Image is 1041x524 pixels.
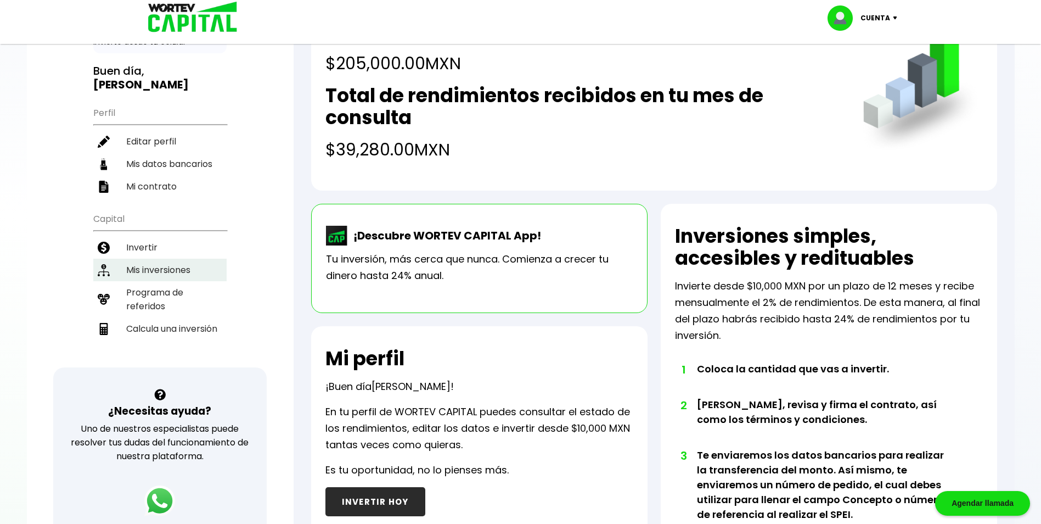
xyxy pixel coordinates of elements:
[93,281,227,317] a: Programa de referidos
[98,264,110,276] img: inversiones-icon.6695dc30.svg
[680,448,686,464] span: 3
[858,29,983,154] img: grafica.516fef24.png
[93,236,227,259] a: Invertir
[98,242,110,254] img: invertir-icon.b3b967d7.svg
[675,225,983,269] h2: Inversiones simples, accesibles y redituables
[98,181,110,193] img: contrato-icon.f2db500c.svg
[675,278,983,344] p: Invierte desde $10,000 MXN por un plazo de 12 meses y recibe mensualmente el 2% de rendimientos. ...
[325,51,601,76] h4: $205,000.00 MXN
[697,397,952,448] li: [PERSON_NAME], revisa y firma el contrato, así como los términos y condiciones.
[326,226,348,246] img: wortev-capital-app-icon
[93,317,227,340] a: Calcula una inversión
[93,175,227,198] a: Mi contrato
[890,16,905,20] img: icon-down
[860,10,890,26] p: Cuenta
[325,137,841,162] h4: $39,280.00 MXN
[325,348,404,370] h2: Mi perfil
[67,422,252,463] p: Uno de nuestros especialistas puede resolver tus dudas del funcionamiento de nuestra plataforma.
[828,5,860,31] img: profile-image
[326,251,633,284] p: Tu inversión, más cerca que nunca. Comienza a crecer tu dinero hasta 24% anual.
[348,227,541,244] p: ¡Descubre WORTEV CAPITAL App!
[98,293,110,305] img: recomiendanos-icon.9b8e9327.svg
[93,207,227,367] ul: Capital
[325,378,454,395] p: ¡Buen día !
[680,397,686,414] span: 2
[93,259,227,281] a: Mis inversiones
[98,158,110,170] img: datos-icon.10cf9172.svg
[372,380,451,393] span: [PERSON_NAME]
[680,361,686,378] span: 1
[93,101,227,198] ul: Perfil
[93,77,189,92] b: [PERSON_NAME]
[325,404,633,453] p: En tu perfil de WORTEV CAPITAL puedes consultar el estado de los rendimientos, editar los datos e...
[325,462,509,478] p: Es tu oportunidad, no lo pienses más.
[325,487,425,516] button: INVERTIR HOY
[935,491,1030,516] div: Agendar llamada
[93,130,227,153] a: Editar perfil
[98,136,110,148] img: editar-icon.952d3147.svg
[144,486,175,516] img: logos_whatsapp-icon.242b2217.svg
[93,64,227,92] h3: Buen día,
[93,153,227,175] a: Mis datos bancarios
[98,323,110,335] img: calculadora-icon.17d418c4.svg
[108,403,211,419] h3: ¿Necesitas ayuda?
[325,85,841,129] h2: Total de rendimientos recibidos en tu mes de consulta
[697,361,952,397] li: Coloca la cantidad que vas a invertir.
